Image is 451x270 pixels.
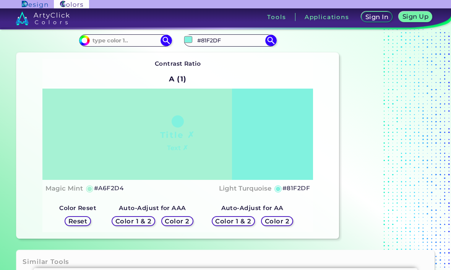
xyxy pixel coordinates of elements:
[216,218,251,224] h5: Color 1 & 2
[305,14,349,20] h3: Applications
[362,12,392,22] a: Sign In
[165,70,190,87] h2: A (1)
[265,218,289,224] h5: Color 2
[161,35,172,46] img: icon search
[403,14,428,20] h5: Sign Up
[155,60,201,67] strong: Contrast Ratio
[45,183,83,194] h4: Magic Mint
[69,218,87,224] h5: Reset
[94,183,123,193] h5: #A6F2D4
[23,257,69,267] h3: Similar Tools
[399,12,432,22] a: Sign Up
[90,35,161,45] input: type color 1..
[22,1,47,8] img: ArtyClick Design logo
[116,218,151,224] h5: Color 1 & 2
[16,11,70,25] img: logo_artyclick_colors_white.svg
[366,14,388,20] h5: Sign In
[167,142,188,154] h4: Text ✗
[267,14,286,20] h3: Tools
[274,184,282,193] h5: ◉
[195,35,266,45] input: type color 2..
[160,129,195,141] h1: Title ✗
[59,204,96,212] strong: Color Reset
[221,204,284,212] strong: Auto-Adjust for AA
[86,184,94,193] h5: ◉
[265,35,277,46] img: icon search
[119,204,186,212] strong: Auto-Adjust for AAA
[165,218,189,224] h5: Color 2
[219,183,271,194] h4: Light Turquoise
[282,183,310,193] h5: #81F2DF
